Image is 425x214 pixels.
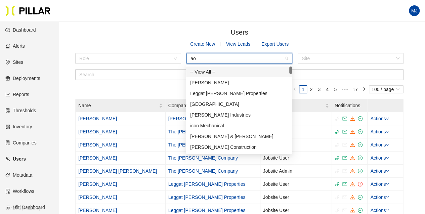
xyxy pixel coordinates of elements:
span: warning [350,142,355,147]
a: Pillar Technologies [5,5,50,16]
a: The [PERSON_NAME] Company [168,142,238,147]
a: Leggat [PERSON_NAME] Properties [168,195,246,200]
a: barsHilti Dashboard [5,205,45,210]
span: down [386,117,389,120]
a: Leggat [PERSON_NAME] Properties [168,181,246,187]
a: Actions [370,129,389,134]
span: right [362,87,366,91]
td: Jobsite Admin [260,165,332,178]
a: qrcodeInventory [5,124,32,129]
a: dashboardDashboard [5,27,36,33]
td: Jobsite User [260,178,332,191]
span: warning [350,116,355,121]
div: [PERSON_NAME] Industries [190,111,288,119]
li: Previous Page [291,85,299,93]
a: Actions [370,116,389,121]
a: [PERSON_NAME] [78,208,117,213]
span: check-circle [358,169,363,173]
div: icon Mechanical [190,122,288,129]
a: Actions [370,208,389,213]
a: The [PERSON_NAME] Company [168,168,238,174]
span: check-circle [358,129,363,134]
div: [GEOGRAPHIC_DATA] [190,100,288,108]
li: 4 [323,85,331,93]
span: check-circle [358,142,363,147]
span: Name [78,102,159,109]
span: mail [342,182,347,186]
span: left [293,87,297,91]
div: Mascaro Construction [186,142,292,153]
div: Proctor & Gamble [186,131,292,142]
a: Actions [370,168,389,174]
div: -- View All -- [190,68,288,76]
td: Jobsite User [260,125,332,138]
a: [PERSON_NAME] [78,116,117,121]
a: [PERSON_NAME] Brothers [168,116,226,121]
td: Jobsite Admin [260,112,332,125]
a: giftDeployments [5,76,40,81]
span: mail [342,195,347,200]
div: icon Mechanical [186,120,292,131]
li: 17 [350,85,360,93]
div: Layton Weitz [186,77,292,88]
div: Leggat McCall Properties [186,88,292,99]
a: 5 [332,86,339,93]
span: phone [335,142,339,147]
span: ••• [339,85,350,93]
a: 17 [350,86,360,93]
span: Export Users [261,41,289,47]
div: Leggat [PERSON_NAME] Properties [190,90,288,97]
a: auditWorkflows [5,188,34,194]
span: check-circle [358,208,363,213]
span: phone [335,129,339,134]
span: mail [342,129,347,134]
span: Company [168,102,254,109]
li: 3 [315,85,323,93]
span: warning [350,129,355,134]
span: warning [350,182,355,186]
span: down [386,130,389,133]
td: Jobsite User [260,152,332,165]
div: Page Size [369,85,403,93]
span: warning [350,208,355,213]
span: down [386,182,389,186]
a: The [PERSON_NAME] Company [168,155,238,161]
a: Create New [190,40,215,48]
div: -- View All -- [186,67,292,77]
li: 1 [299,85,307,93]
span: down [386,143,389,146]
a: line-chartReports [5,92,29,97]
a: [PERSON_NAME] [78,155,117,161]
span: exclamation-circle [358,182,363,186]
span: Role [263,102,325,109]
span: phone [335,208,339,213]
span: warning [350,195,355,200]
a: View Leads [226,41,250,47]
a: 4 [324,86,331,93]
div: [PERSON_NAME] Construction [190,143,288,151]
span: mail [342,142,347,147]
a: 1 [299,86,307,93]
a: [PERSON_NAME] [78,142,117,147]
span: down [386,209,389,212]
a: 2 [307,86,315,93]
a: teamUsers [5,156,26,162]
span: warning [350,156,355,160]
span: phone [335,156,339,160]
span: down [386,196,389,199]
li: 2 [307,85,315,93]
td: Jobsite User [260,138,332,152]
span: check-circle [358,195,363,200]
span: down [386,169,389,173]
span: Users [230,29,248,36]
a: tagMetadata [5,172,32,178]
div: [PERSON_NAME] [190,79,288,86]
span: mail [342,169,347,173]
input: Search [75,69,403,80]
a: [PERSON_NAME] [78,129,117,134]
a: [PERSON_NAME] [78,181,117,187]
a: Leggat [PERSON_NAME] Properties [168,208,246,213]
div: [PERSON_NAME] & [PERSON_NAME] [190,133,288,140]
a: The [PERSON_NAME] Company [168,129,238,134]
span: phone [335,169,339,173]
